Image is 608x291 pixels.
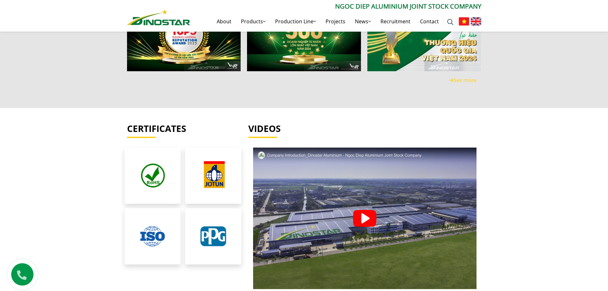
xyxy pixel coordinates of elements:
[350,11,376,32] a: News
[459,17,469,26] img: Tiếng Việt
[449,77,477,84] a: See more
[127,9,190,25] img: Nhôm Dinostar
[127,122,186,134] a: CERTIFICATES
[190,2,481,11] p: Ngoc Diep Aluminium Joint Stock Company
[376,11,415,32] a: Recruitment
[127,8,190,25] a: Nhôm Dinostar
[270,11,321,32] a: Production Line
[236,11,270,32] a: Products
[321,11,350,32] a: Projects
[248,123,481,134] a: Videos
[471,17,481,26] img: English
[447,19,454,25] img: search
[212,11,236,32] a: About
[415,11,444,32] a: Contact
